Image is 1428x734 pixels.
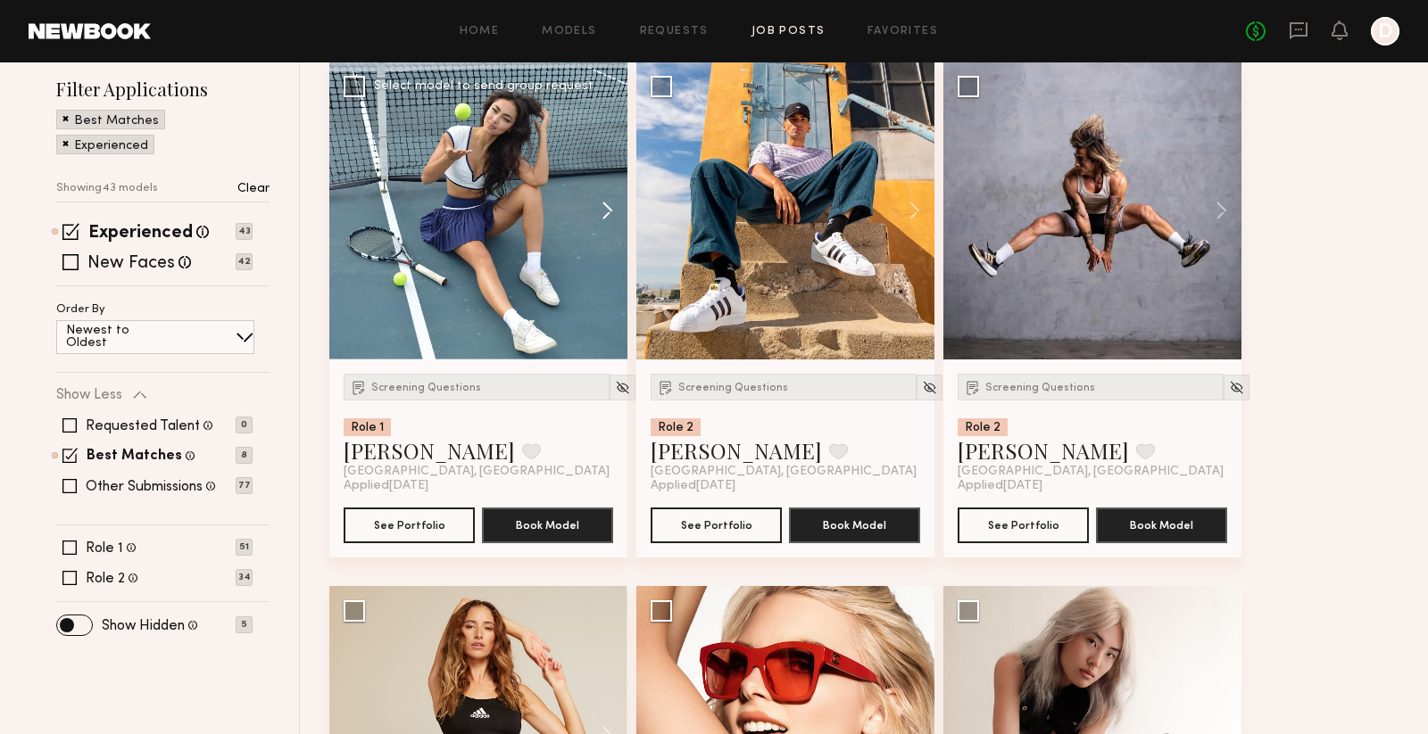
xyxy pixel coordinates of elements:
p: 5 [236,616,253,633]
p: 77 [236,477,253,494]
button: See Portfolio [344,507,475,543]
div: Select model to send group request [374,80,594,93]
button: See Portfolio [958,507,1089,543]
p: Show Less [56,388,122,402]
div: Role 2 [651,418,701,436]
label: Requested Talent [86,419,200,433]
div: Role 2 [958,418,1008,436]
p: 51 [236,539,253,556]
p: Order By [56,304,105,316]
div: Applied [DATE] [651,479,920,493]
span: Screening Questions [985,383,1095,393]
a: Book Model [482,516,613,532]
label: New Faces [87,255,175,273]
h2: Filter Applications [56,77,270,101]
div: Applied [DATE] [958,479,1227,493]
div: Role 1 [344,418,391,436]
div: Applied [DATE] [344,479,613,493]
a: Requests [640,26,709,37]
a: Book Model [1096,516,1227,532]
p: Clear [237,183,270,195]
label: Experienced [88,225,193,243]
p: 0 [236,416,253,433]
img: Submission Icon [657,378,675,396]
label: Show Hidden [102,619,185,633]
span: Screening Questions [678,383,788,393]
span: Screening Questions [371,383,481,393]
img: Unhide Model [922,380,937,395]
span: [GEOGRAPHIC_DATA], [GEOGRAPHIC_DATA] [651,465,917,479]
p: Showing 43 models [56,183,158,194]
p: 34 [236,569,253,586]
button: Book Model [482,507,613,543]
p: 42 [236,253,253,270]
p: Experienced [74,140,148,153]
button: Book Model [789,507,920,543]
label: Best Matches [87,449,182,464]
img: Unhide Model [1229,380,1244,395]
a: Favorites [868,26,938,37]
a: Home [460,26,500,37]
button: See Portfolio [651,507,782,543]
label: Role 1 [86,541,123,556]
a: Job Posts [751,26,826,37]
p: Newest to Oldest [66,325,172,350]
img: Submission Icon [964,378,982,396]
a: Models [542,26,596,37]
p: Best Matches [74,115,159,128]
a: D [1371,17,1399,45]
p: 43 [236,223,253,240]
label: Role 2 [86,572,125,586]
img: Submission Icon [350,378,368,396]
span: [GEOGRAPHIC_DATA], [GEOGRAPHIC_DATA] [958,465,1224,479]
button: Book Model [1096,507,1227,543]
a: [PERSON_NAME] [344,436,515,465]
a: [PERSON_NAME] [651,436,822,465]
span: [GEOGRAPHIC_DATA], [GEOGRAPHIC_DATA] [344,465,610,479]
p: 8 [236,447,253,464]
a: [PERSON_NAME] [958,436,1129,465]
a: Book Model [789,516,920,532]
img: Unhide Model [615,380,630,395]
label: Other Submissions [86,480,203,494]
